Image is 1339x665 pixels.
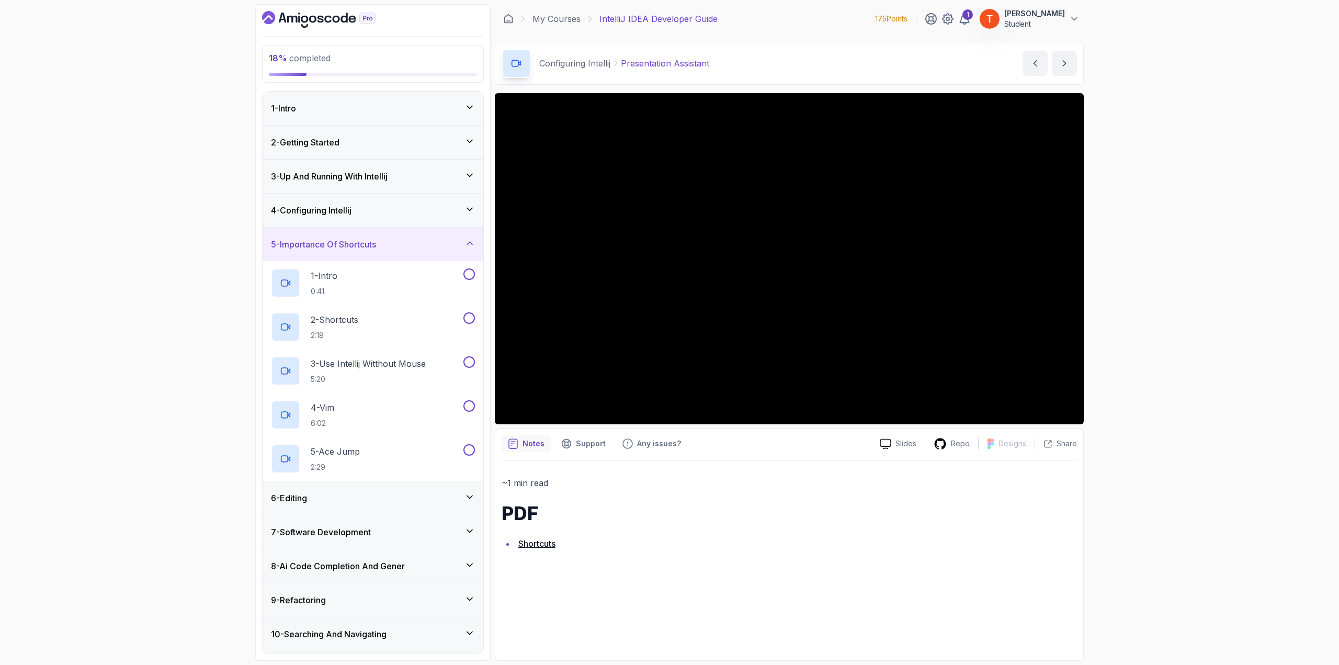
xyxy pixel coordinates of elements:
button: 7-Software Development [263,515,483,549]
h3: 7 - Software Development [271,526,371,538]
p: Student [1004,19,1065,29]
button: 6-Editing [263,481,483,515]
p: Slides [895,438,916,449]
h3: 3 - Up And Running With Intellij [271,170,388,183]
p: 175 Points [875,14,907,24]
button: 2-Getting Started [263,126,483,159]
button: Support button [555,435,612,452]
button: 3-Use Intellij Witthout Mouse5:20 [271,356,475,386]
button: 4-Vim6:02 [271,400,475,430]
p: Support [576,438,606,449]
a: Shortcuts [518,538,555,549]
button: 8-Ai Code Completion And Gener [263,549,483,583]
h3: 9 - Refactoring [271,594,326,606]
p: ~1 min read [502,476,1077,490]
button: user profile image[PERSON_NAME]Student [979,8,1080,29]
h3: 6 - Editing [271,492,307,504]
button: 2-Shortcuts2:18 [271,312,475,342]
p: Any issues? [637,438,681,449]
p: Configuring Intellij [539,57,610,70]
p: 5:20 [311,374,426,385]
p: 2:29 [311,462,360,472]
h3: 2 - Getting Started [271,136,339,149]
button: 1-Intro0:41 [271,268,475,298]
p: 1 - Intro [311,269,337,282]
h1: PDF [502,503,1077,524]
p: 6:02 [311,418,334,429]
button: 5-Ace Jump2:29 [271,444,475,474]
button: 1-Intro [263,92,483,125]
h3: 4 - Configuring Intellij [271,204,351,217]
h3: 10 - Searching And Navigating [271,628,387,640]
span: completed [269,53,331,63]
p: Repo [951,438,970,449]
h3: 8 - Ai Code Completion And Gener [271,560,405,572]
button: 10-Searching And Navigating [263,617,483,651]
p: 3 - Use Intellij Witthout Mouse [311,357,426,370]
a: Slides [871,438,925,449]
a: My Courses [532,13,581,25]
p: Designs [998,438,1026,449]
span: 18 % [269,53,287,63]
button: Feedback button [616,435,687,452]
iframe: 4 - Presentation Assistant [495,93,1084,424]
button: 3-Up And Running With Intellij [263,160,483,193]
button: previous content [1023,51,1048,76]
p: 0:41 [311,286,337,297]
a: Dashboard [262,11,400,28]
button: Share [1035,438,1077,449]
button: 5-Importance Of Shortcuts [263,228,483,261]
button: 9-Refactoring [263,583,483,617]
div: 1 [962,9,973,20]
p: 5 - Ace Jump [311,445,360,458]
p: 2 - Shortcuts [311,313,358,326]
a: 1 [958,13,971,25]
p: [PERSON_NAME] [1004,8,1065,19]
p: 2:18 [311,330,358,341]
p: Share [1057,438,1077,449]
h3: 5 - Importance Of Shortcuts [271,238,376,251]
h3: 1 - Intro [271,102,296,115]
p: 4 - Vim [311,401,334,414]
p: Notes [523,438,544,449]
a: Dashboard [503,14,514,24]
a: Repo [925,437,978,450]
button: notes button [502,435,551,452]
button: next content [1052,51,1077,76]
button: 4-Configuring Intellij [263,194,483,227]
p: IntelliJ IDEA Developer Guide [599,13,718,25]
img: user profile image [980,9,1000,29]
p: Presentation Assistant [621,57,709,70]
